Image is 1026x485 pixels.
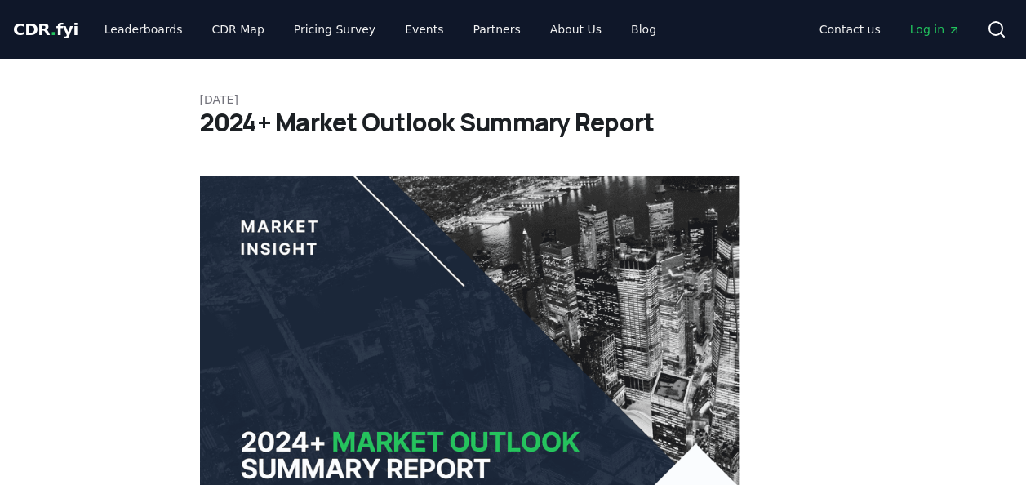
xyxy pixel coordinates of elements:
nav: Main [806,15,974,44]
span: Log in [910,21,961,38]
a: Log in [897,15,974,44]
a: Partners [460,15,534,44]
nav: Main [91,15,669,44]
span: . [51,20,56,39]
a: Blog [618,15,669,44]
a: Leaderboards [91,15,196,44]
h1: 2024+ Market Outlook Summary Report [200,108,827,137]
a: Contact us [806,15,894,44]
a: Pricing Survey [281,15,389,44]
a: About Us [537,15,615,44]
p: [DATE] [200,91,827,108]
span: CDR fyi [13,20,78,39]
a: CDR.fyi [13,18,78,41]
a: Events [392,15,456,44]
a: CDR Map [199,15,278,44]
